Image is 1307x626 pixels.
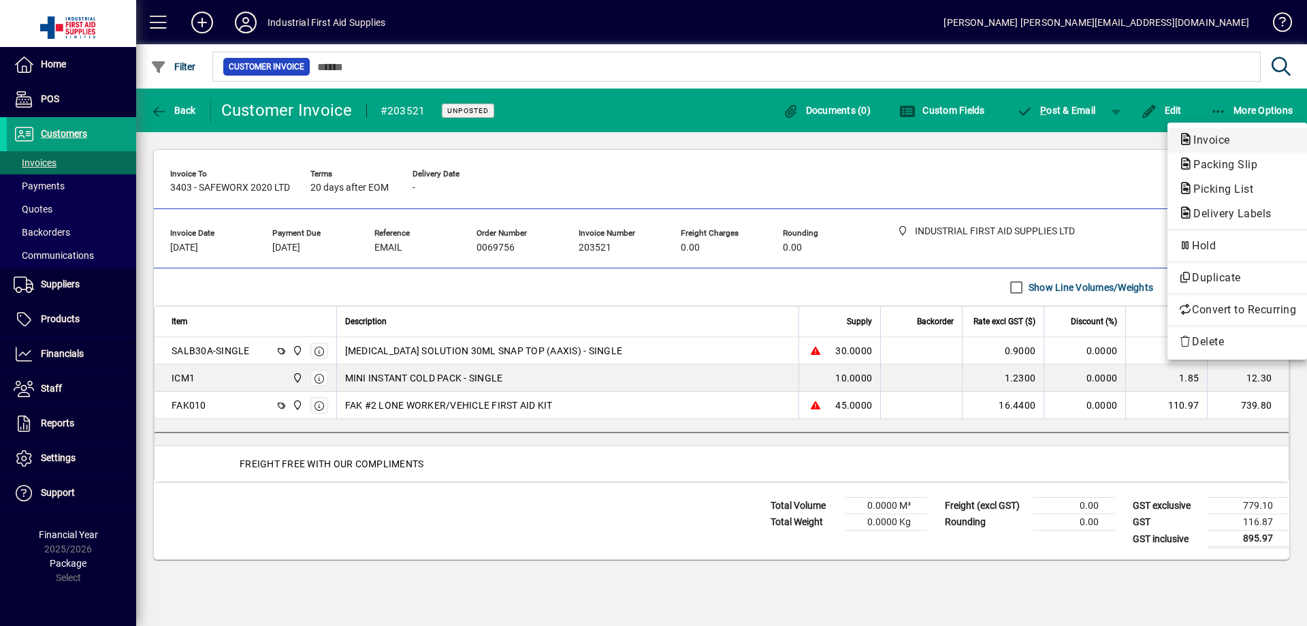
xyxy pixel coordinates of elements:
[1178,302,1296,318] span: Convert to Recurring
[1178,334,1296,350] span: Delete
[1178,238,1296,254] span: Hold
[1178,207,1278,220] span: Delivery Labels
[1178,183,1260,195] span: Picking List
[1178,158,1264,171] span: Packing Slip
[1178,270,1296,286] span: Duplicate
[1178,134,1237,146] span: Invoice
